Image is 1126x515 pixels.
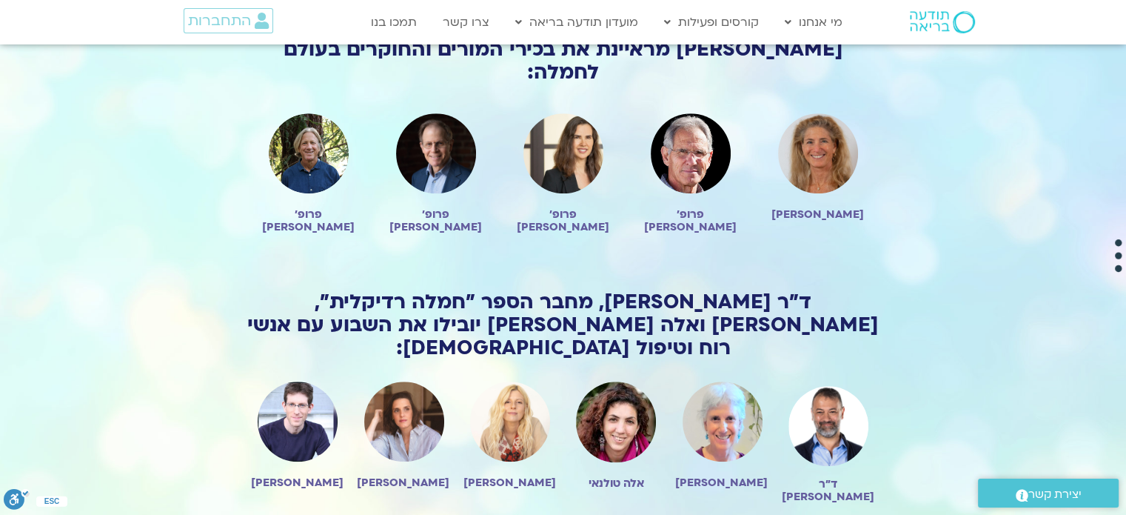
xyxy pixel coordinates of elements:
h2: אלה טולנאי [571,477,662,490]
a: מי אנחנו [777,8,850,36]
h2: פרופ׳ [PERSON_NAME] [260,208,358,233]
a: צרו קשר [435,8,497,36]
h2: פרופ׳ [PERSON_NAME] [387,208,485,233]
h2: פרופ׳ [PERSON_NAME] [515,208,612,233]
span: התחברות [188,13,251,29]
h2: ד״ר [PERSON_NAME] [782,478,874,503]
h2: [PERSON_NAME] [252,476,344,489]
h2: [PERSON_NAME] [464,476,555,489]
a: מועדון תודעה בריאה [508,8,646,36]
a: יצירת קשר [978,479,1119,508]
h2: פרופ׳ [PERSON_NAME] [642,208,740,233]
a: קורסים ופעילות [657,8,766,36]
img: תודעה בריאה [910,11,975,33]
a: תמכו בנו [363,8,424,36]
h2: ד״ר [PERSON_NAME], מחבר הספר ״חמלה רדיקלית״, [PERSON_NAME] ואלה [PERSON_NAME] יובילו את השבוע עם ... [245,290,882,359]
h2: [PERSON_NAME] [358,476,449,489]
h2: [PERSON_NAME] מראיינת את בכירי המורים והחוקרים בעולם לחמלה: [245,38,882,84]
h2: [PERSON_NAME] [769,208,867,221]
span: יצירת קשר [1028,485,1082,505]
h2: [PERSON_NAME] [677,476,768,489]
a: התחברות [184,8,273,33]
